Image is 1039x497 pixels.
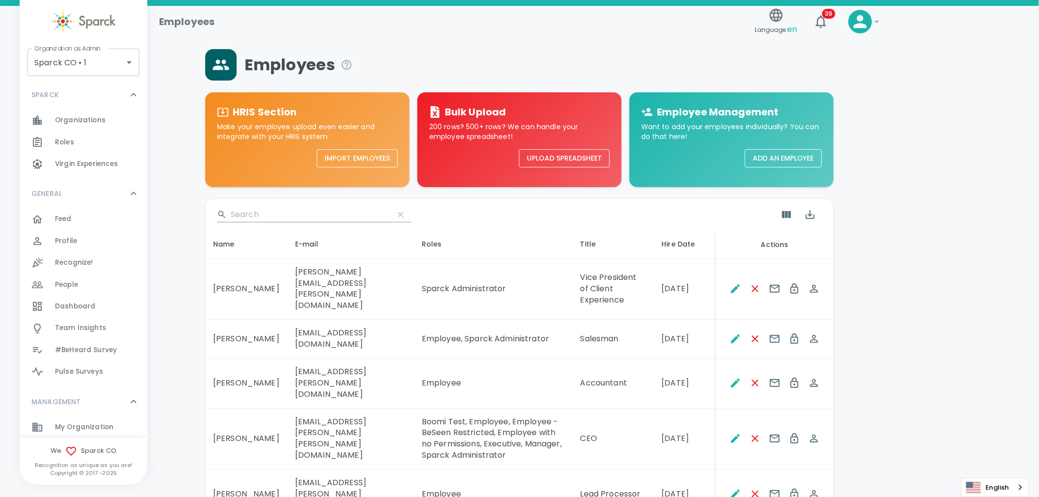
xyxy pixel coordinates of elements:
div: #BeHeard Survey [20,339,147,361]
button: Change Password [785,279,804,299]
td: [PERSON_NAME] [205,259,287,320]
a: Feed [20,208,147,230]
img: Sparck logo [52,10,115,33]
a: Organizations [20,110,147,131]
td: [EMAIL_ADDRESS][PERSON_NAME][DOMAIN_NAME] [287,359,414,409]
a: Pulse Surveys [20,361,147,383]
p: Make your employee upload even easier and integrate with your HRIS system. [217,122,398,141]
span: #BeHeard Survey [55,345,117,355]
span: My Organization [55,422,113,432]
span: Team Insights [55,323,106,333]
td: Accountant [573,359,654,409]
td: Employee, Sparck Administrator [414,320,573,359]
td: Salesman [573,320,654,359]
a: Profile [20,230,147,252]
button: Edit [726,373,745,393]
td: [PERSON_NAME][EMAIL_ADDRESS][PERSON_NAME][DOMAIN_NAME] [287,259,414,320]
button: Import Employees [317,149,398,167]
a: Roles [20,132,147,153]
button: Remove Employee [745,373,765,393]
button: Add an Employee [745,149,822,167]
span: Pulse Surveys [55,367,103,377]
td: [PERSON_NAME] [205,359,287,409]
button: Spoof This Employee [804,329,824,349]
span: Employees [245,55,353,75]
a: Dashboard [20,296,147,317]
div: Hire Date [662,238,708,250]
button: Show Columns [775,203,798,226]
td: [EMAIL_ADDRESS][PERSON_NAME][PERSON_NAME][DOMAIN_NAME] [287,409,414,470]
a: Virgin Experiences [20,153,147,175]
a: People [20,274,147,296]
button: Spoof This Employee [804,429,824,448]
a: My Organization [20,416,147,438]
div: SPARCK [20,110,147,179]
div: Roles [422,238,565,250]
td: Vice President of Client Experience [573,259,654,320]
span: Profile [55,236,77,246]
span: People [55,280,78,290]
div: Recognize! [20,252,147,274]
button: Export [798,203,822,226]
span: Dashboard [55,302,95,311]
button: Send E-mails [765,329,785,349]
span: 39 [822,9,836,19]
label: Organization as Admin [34,44,101,53]
td: [DATE] [654,409,716,470]
button: Send E-mails [765,279,785,299]
div: Language [961,478,1029,497]
h6: Employee Management [657,104,779,120]
a: Sparck logo [20,10,147,33]
span: en [788,24,797,35]
span: We Sparck CO [20,445,147,457]
button: Upload Spreadsheet [519,149,610,167]
button: Spoof This Employee [804,279,824,299]
button: Change Password [785,329,804,349]
input: Search [231,207,386,222]
button: Remove Employee [745,329,765,349]
aside: Language selected: English [961,478,1029,497]
td: [PERSON_NAME] [205,320,287,359]
div: Team Insights [20,317,147,339]
button: Remove Employee [745,429,765,448]
span: Organizations [55,115,106,125]
button: Open [122,55,136,69]
div: SPARCK [20,80,147,110]
button: Change Password [785,373,804,393]
button: Edit [726,279,745,299]
p: GENERAL [31,189,62,198]
span: Feed [55,214,72,224]
button: Edit [726,429,745,448]
p: Recognition as unique as you are! [20,461,147,469]
p: 200 rows? 500+ rows? We can handle your employee spreadsheet! [429,122,610,141]
div: GENERAL [20,179,147,208]
button: Spoof This Employee [804,373,824,393]
div: Name [213,238,279,250]
td: CEO [573,409,654,470]
td: Employee [414,359,573,409]
button: Send E-mails [765,429,785,448]
div: Title [580,238,646,250]
p: MANAGEMENT [31,397,81,407]
span: Virgin Experiences [55,159,118,169]
h6: Bulk Upload [445,104,506,120]
div: E-mail [295,238,406,250]
td: [PERSON_NAME] [205,409,287,470]
button: Send E-mails [765,373,785,393]
div: GENERAL [20,208,147,387]
td: [DATE] [654,320,716,359]
button: Edit [726,329,745,349]
td: [EMAIL_ADDRESS][DOMAIN_NAME] [287,320,414,359]
h6: HRIS Section [233,104,297,120]
p: Copyright © 2017 - 2025 [20,469,147,477]
button: Remove Employee [745,279,765,299]
div: MANAGEMENT [20,387,147,416]
td: Sparck Administrator [414,259,573,320]
svg: Search [217,210,227,220]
